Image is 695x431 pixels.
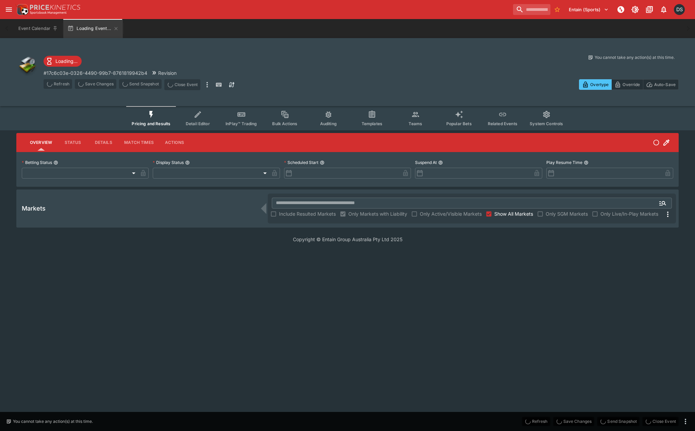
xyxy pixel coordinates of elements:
button: Notifications [658,3,670,16]
span: Detail Editor [186,121,210,126]
button: Match Times [119,134,159,151]
button: Suspend At [438,160,443,165]
p: Copy To Clipboard [44,69,147,77]
button: Overtype [579,79,612,90]
svg: More [664,210,672,218]
span: InPlay™ Trading [226,121,257,126]
p: Revision [158,69,177,77]
button: Documentation [643,3,656,16]
span: Pricing and Results [132,121,170,126]
span: Bulk Actions [272,121,297,126]
button: Actions [159,134,190,151]
button: NOT Connected to PK [615,3,627,16]
button: Scheduled Start [320,160,325,165]
input: search [513,4,550,15]
button: Details [88,134,119,151]
button: more [203,79,211,90]
p: Overtype [590,81,609,88]
span: Related Events [488,121,517,126]
button: Status [57,134,88,151]
span: Only Active/Visible Markets [420,210,482,217]
button: Loading Event... [63,19,123,38]
span: Popular Bets [446,121,472,126]
p: Loading... [55,57,78,65]
p: You cannot take any action(s) at this time. [13,418,93,425]
p: Override [623,81,640,88]
img: PriceKinetics [30,5,80,10]
span: Only Live/In-Play Markets [600,210,658,217]
button: Event Calendar [14,19,62,38]
button: Betting Status [53,160,58,165]
span: Only SGM Markets [546,210,588,217]
p: Betting Status [22,160,52,165]
button: open drawer [3,3,15,16]
button: Auto-Save [643,79,679,90]
p: You cannot take any action(s) at this time. [595,54,675,61]
p: Suspend At [415,160,437,165]
span: Teams [409,121,422,126]
button: Open [657,197,669,209]
button: No Bookmarks [552,4,563,15]
p: Play Resume Time [546,160,582,165]
button: Toggle light/dark mode [629,3,641,16]
span: Show All Markets [494,210,533,217]
button: Daniel Solti [672,2,687,17]
button: Select Tenant [565,4,613,15]
button: Play Resume Time [584,160,589,165]
div: Start From [579,79,679,90]
p: Display Status [153,160,184,165]
img: PriceKinetics Logo [15,3,29,16]
span: Include Resulted Markets [279,210,336,217]
img: other.png [16,54,38,76]
button: Display Status [185,160,190,165]
span: System Controls [530,121,563,126]
p: Scheduled Start [284,160,318,165]
span: Templates [362,121,382,126]
span: Only Markets with Liability [348,210,407,217]
h5: Markets [22,204,46,212]
img: Sportsbook Management [30,11,67,14]
button: Override [611,79,643,90]
p: Auto-Save [654,81,676,88]
button: more [681,417,690,426]
span: Auditing [320,121,337,126]
div: Daniel Solti [674,4,685,15]
div: Event type filters [126,106,568,130]
button: Overview [24,134,57,151]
